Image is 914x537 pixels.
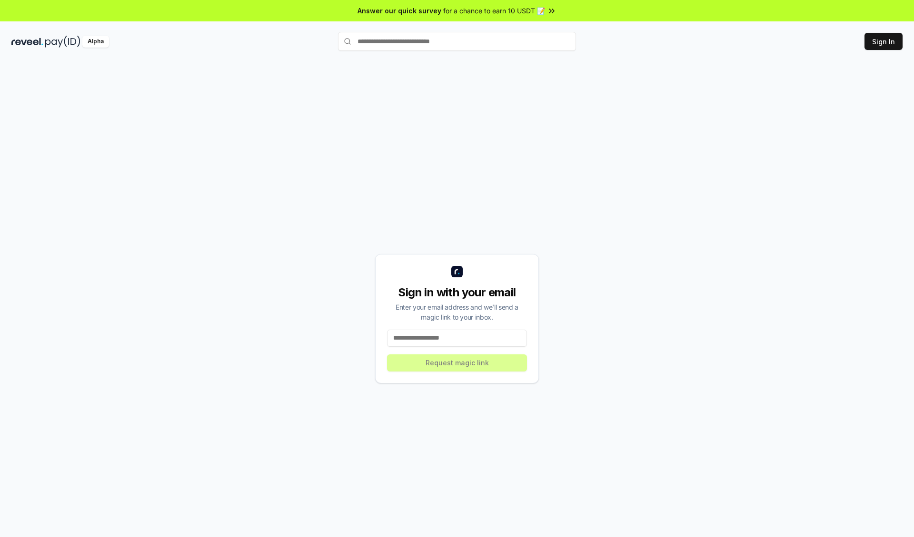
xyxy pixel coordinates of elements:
div: Enter your email address and we’ll send a magic link to your inbox. [387,302,527,322]
div: Sign in with your email [387,285,527,300]
img: logo_small [451,266,463,277]
div: Alpha [82,36,109,48]
span: Answer our quick survey [358,6,441,16]
span: for a chance to earn 10 USDT 📝 [443,6,545,16]
img: reveel_dark [11,36,43,48]
img: pay_id [45,36,80,48]
button: Sign In [864,33,903,50]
